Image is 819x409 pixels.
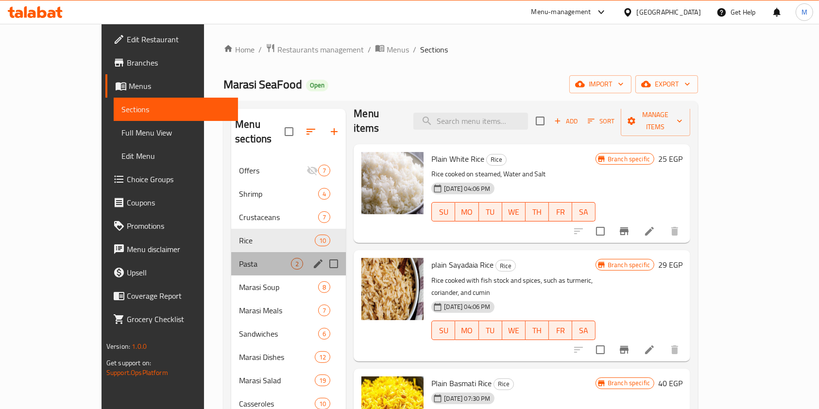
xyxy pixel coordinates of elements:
button: TU [479,321,502,340]
button: export [635,75,698,93]
span: Plain White Rice [431,152,484,166]
span: 6 [319,329,330,339]
a: Menus [105,74,239,98]
span: Menus [129,80,231,92]
span: Promotions [127,220,231,232]
span: Rice [487,154,506,165]
span: Sort [588,116,614,127]
div: Marasi Dishes12 [231,345,346,369]
span: Restaurants management [277,44,364,55]
span: WE [506,205,522,219]
button: SU [431,202,455,222]
span: 19 [315,376,330,385]
span: Menu disclaimer [127,243,231,255]
div: items [318,165,330,176]
a: Grocery Checklist [105,307,239,331]
button: import [569,75,631,93]
span: Select to update [590,221,611,241]
span: Add [553,116,579,127]
button: Add [550,114,581,129]
span: 7 [319,166,330,175]
a: Restaurants management [266,43,364,56]
span: FR [553,205,568,219]
span: plain Sayadaia Rice [431,257,494,272]
input: search [413,113,528,130]
li: / [258,44,262,55]
p: Rice cooked on steamed, Water and Salt [431,168,596,180]
span: Manage items [629,109,682,133]
span: TU [483,205,498,219]
span: Pasta [239,258,291,270]
li: / [413,44,416,55]
div: Rice [486,154,507,166]
a: Support.OpsPlatform [106,366,168,379]
li: / [368,44,371,55]
a: Edit Menu [114,144,239,168]
a: Sections [114,98,239,121]
a: Menu disclaimer [105,238,239,261]
button: delete [663,220,686,243]
img: plain Sayadaia Rice [361,258,424,320]
span: TU [483,324,498,338]
span: TH [529,205,545,219]
span: SA [576,205,592,219]
span: TH [529,324,545,338]
div: items [315,235,330,246]
a: Home [223,44,255,55]
span: [DATE] 07:30 PM [440,394,494,403]
a: Edit menu item [644,225,655,237]
h2: Menu sections [235,117,285,146]
button: Branch-specific-item [613,338,636,361]
h6: 25 EGP [658,152,682,166]
span: Select to update [590,340,611,360]
div: Crustaceans7 [231,205,346,229]
span: [DATE] 04:06 PM [440,302,494,311]
button: SA [572,321,596,340]
a: Menus [375,43,409,56]
span: SA [576,324,592,338]
button: SA [572,202,596,222]
a: Promotions [105,214,239,238]
div: Marasi Salad19 [231,369,346,392]
span: WE [506,324,522,338]
span: 12 [315,353,330,362]
div: Shrimp4 [231,182,346,205]
span: Crustaceans [239,211,318,223]
div: Rice [495,260,516,272]
button: WE [502,321,526,340]
button: TH [526,202,549,222]
span: Choice Groups [127,173,231,185]
span: Marasi SeaFood [223,73,302,95]
span: Edit Menu [121,150,231,162]
span: Branches [127,57,231,68]
button: MO [455,321,478,340]
h6: 29 EGP [658,258,682,272]
span: Add item [550,114,581,129]
p: Rice cooked with fish stock and spices, such as turmeric, coriander, and cumin [431,274,596,299]
div: Pasta2edit [231,252,346,275]
a: Upsell [105,261,239,284]
span: FR [553,324,568,338]
div: Marasi Dishes [239,351,315,363]
a: Coverage Report [105,284,239,307]
span: Coupons [127,197,231,208]
span: Select section [530,111,550,131]
span: Marasi Salad [239,375,315,386]
button: TU [479,202,502,222]
span: export [643,78,690,90]
span: Plain Basmati Rice [431,376,492,391]
span: Open [306,81,328,89]
span: Sections [420,44,448,55]
div: items [318,305,330,316]
span: Marasi Meals [239,305,318,316]
span: Marasi Soup [239,281,318,293]
span: Rice [239,235,315,246]
span: Edit Restaurant [127,34,231,45]
div: items [315,351,330,363]
div: [GEOGRAPHIC_DATA] [637,7,701,17]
